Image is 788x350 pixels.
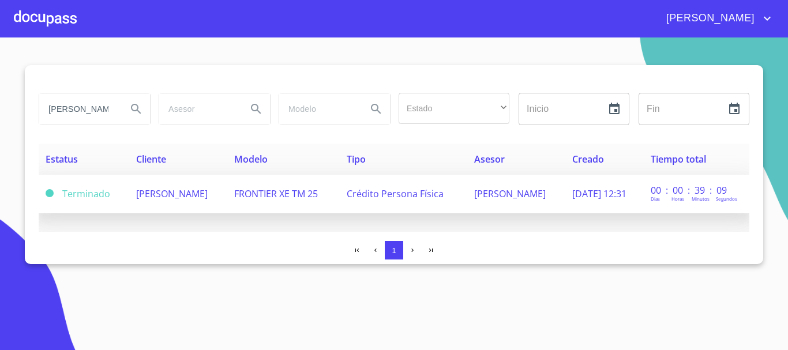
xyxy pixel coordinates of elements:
span: [DATE] 12:31 [572,187,626,200]
button: account of current user [658,9,774,28]
span: Tipo [347,153,366,165]
span: Tiempo total [651,153,706,165]
span: Crédito Persona Física [347,187,444,200]
p: Minutos [692,195,710,202]
span: [PERSON_NAME] [658,9,760,28]
p: Horas [671,195,684,202]
p: Dias [651,195,660,202]
button: Search [242,95,270,123]
button: Search [362,95,390,123]
span: Estatus [46,153,78,165]
input: search [39,93,118,125]
span: Modelo [234,153,268,165]
button: 1 [385,241,403,259]
span: Asesor [474,153,505,165]
span: Terminado [62,187,110,200]
span: Cliente [136,153,166,165]
div: ​ [399,93,509,124]
span: Creado [572,153,604,165]
p: 00 : 00 : 39 : 09 [651,184,729,197]
span: 1 [392,246,396,255]
span: FRONTIER XE TM 25 [234,187,318,200]
p: Segundos [716,195,737,202]
input: search [279,93,358,125]
span: [PERSON_NAME] [136,187,208,200]
span: [PERSON_NAME] [474,187,546,200]
input: search [159,93,238,125]
span: Terminado [46,189,54,197]
button: Search [122,95,150,123]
